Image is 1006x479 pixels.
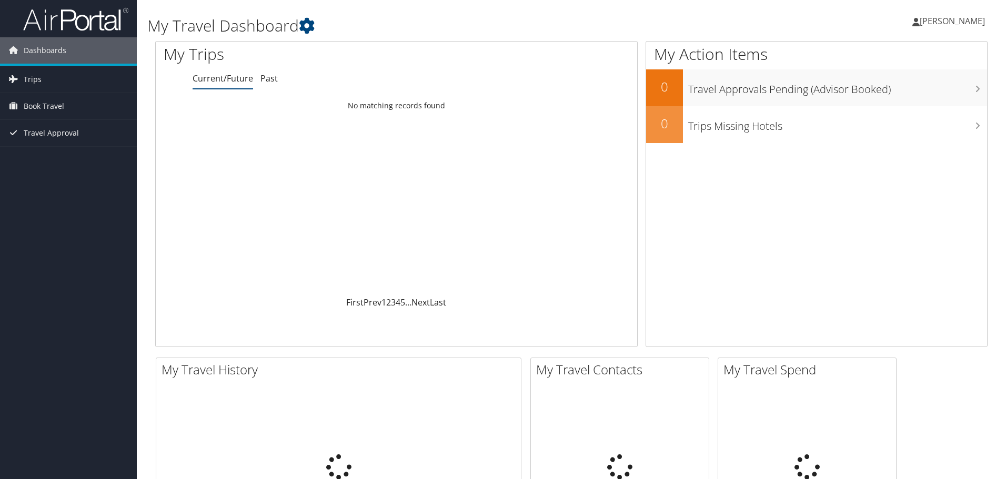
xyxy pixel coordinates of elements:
h1: My Action Items [646,43,987,65]
span: Book Travel [24,93,64,119]
td: No matching records found [156,96,637,115]
a: 4 [396,297,400,308]
a: Last [430,297,446,308]
h1: My Trips [164,43,429,65]
a: First [346,297,364,308]
span: Travel Approval [24,120,79,146]
span: Trips [24,66,42,93]
a: 0Travel Approvals Pending (Advisor Booked) [646,69,987,106]
a: [PERSON_NAME] [912,5,995,37]
h2: My Travel Contacts [536,361,709,379]
a: 1 [381,297,386,308]
h3: Travel Approvals Pending (Advisor Booked) [688,77,987,97]
a: 3 [391,297,396,308]
a: 2 [386,297,391,308]
a: Prev [364,297,381,308]
a: Next [411,297,430,308]
a: 0Trips Missing Hotels [646,106,987,143]
span: [PERSON_NAME] [920,15,985,27]
h3: Trips Missing Hotels [688,114,987,134]
a: Past [260,73,278,84]
a: 5 [400,297,405,308]
h2: My Travel Spend [723,361,896,379]
h2: 0 [646,115,683,133]
h2: 0 [646,78,683,96]
h2: My Travel History [162,361,521,379]
a: Current/Future [193,73,253,84]
img: airportal-logo.png [23,7,128,32]
span: … [405,297,411,308]
h1: My Travel Dashboard [147,15,713,37]
span: Dashboards [24,37,66,64]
